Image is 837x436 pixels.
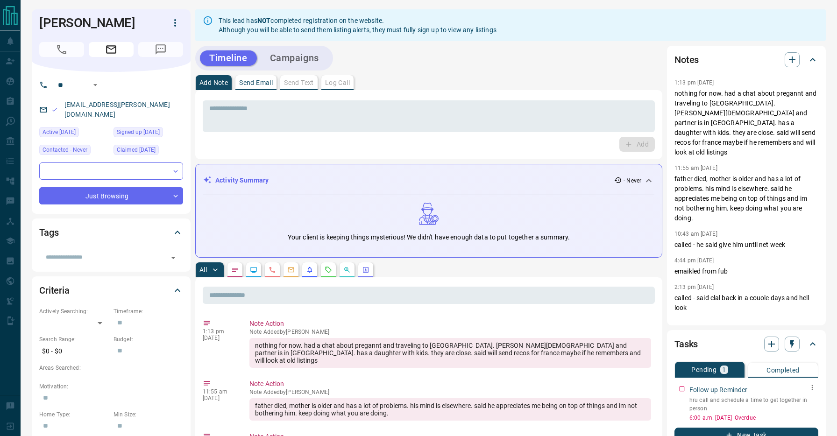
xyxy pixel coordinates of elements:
p: Add Note [199,79,228,86]
svg: Notes [231,266,239,274]
div: Just Browsing [39,187,183,204]
svg: Calls [269,266,276,274]
div: This lead has completed registration on the website. Although you will be able to send them listi... [219,12,497,38]
h2: Notes [674,52,699,67]
p: 1:13 pm [203,328,235,335]
p: 6:00 a.m. [DATE] - Overdue [689,414,818,422]
p: father died, mother is older and has a lot of problems. his mind is elsewhere. said he appreciate... [674,174,818,223]
div: Activity Summary- Never [203,172,654,189]
div: nothing for now. had a chat about pregannt and traveling to [GEOGRAPHIC_DATA]. [PERSON_NAME][DEMO... [249,338,651,368]
p: Pending [691,366,716,373]
p: Follow up Reminder [689,385,747,395]
svg: Requests [325,266,332,274]
p: 11:55 am [DATE] [674,165,717,171]
div: Sun Dec 22 2024 [39,127,109,140]
p: Areas Searched: [39,364,183,372]
p: Note Action [249,379,651,389]
svg: Agent Actions [362,266,369,274]
div: Criteria [39,279,183,302]
h2: Tasks [674,337,698,352]
p: Activity Summary [215,176,269,185]
span: No Number [138,42,183,57]
p: called - he said give him until net week [674,240,818,250]
div: Tags [39,221,183,244]
strong: NOT [257,17,270,24]
p: Your client is keeping things mysterious! We didn't have enough data to put together a summary. [288,232,570,242]
p: Search Range: [39,335,109,344]
svg: Emails [287,266,295,274]
p: Budget: [113,335,183,344]
p: Completed [766,367,800,373]
p: 4:44 pm [DATE] [674,257,714,264]
a: [EMAIL_ADDRESS][PERSON_NAME][DOMAIN_NAME] [64,101,170,118]
svg: Opportunities [343,266,351,274]
span: Claimed [DATE] [117,145,156,155]
p: nothing for now. had a chat about pregannt and traveling to [GEOGRAPHIC_DATA]. [PERSON_NAME][DEMO... [674,89,818,157]
p: All [199,267,207,273]
p: - Never [624,176,641,185]
h2: Criteria [39,283,70,298]
svg: Listing Alerts [306,266,313,274]
button: Open [90,79,101,91]
span: Email [89,42,134,57]
p: [DATE] [203,395,235,401]
p: 1 [722,366,726,373]
svg: Email Valid [51,106,58,113]
p: 1:13 pm [DATE] [674,79,714,86]
p: 11:55 am [203,388,235,395]
span: No Number [39,42,84,57]
p: [DATE] [203,335,235,341]
p: Actively Searching: [39,307,109,316]
button: Open [167,251,180,264]
button: Timeline [200,50,257,66]
p: hru call and schedule a time to get together in person [689,396,818,413]
div: Tasks [674,333,818,355]
p: Timeframe: [113,307,183,316]
span: Signed up [DATE] [117,127,160,137]
p: Send Email [239,79,273,86]
p: called - said clal back in a couole days and hell look [674,293,818,313]
p: Min Size: [113,410,183,419]
h1: [PERSON_NAME] [39,15,153,30]
p: emaikled from fub [674,267,818,276]
p: Note Action [249,319,651,329]
p: Note Added by [PERSON_NAME] [249,329,651,335]
div: father died, mother is older and has a lot of problems. his mind is elsewhere. said he appreciate... [249,398,651,421]
p: Home Type: [39,410,109,419]
button: Campaigns [261,50,328,66]
span: Contacted - Never [43,145,87,155]
p: 2:13 pm [DATE] [674,284,714,290]
h2: Tags [39,225,58,240]
p: Note Added by [PERSON_NAME] [249,389,651,395]
p: $0 - $0 [39,344,109,359]
div: Notes [674,49,818,71]
p: Motivation: [39,382,183,391]
svg: Lead Browsing Activity [250,266,257,274]
span: Active [DATE] [43,127,76,137]
div: Sun Dec 22 2024 [113,145,183,158]
p: 10:43 am [DATE] [674,231,717,237]
div: Sun Dec 22 2024 [113,127,183,140]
